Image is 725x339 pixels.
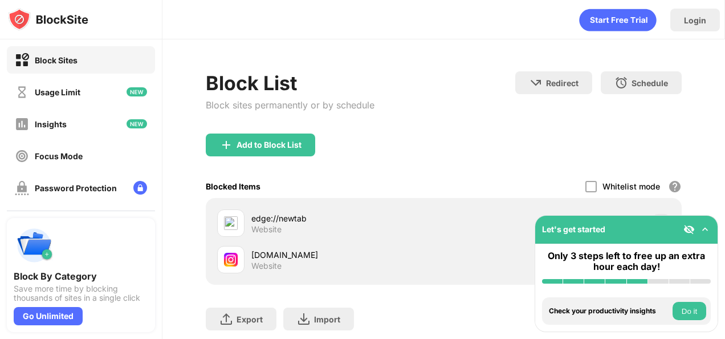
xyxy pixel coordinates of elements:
[673,302,706,320] button: Do it
[35,183,117,193] div: Password Protection
[683,224,695,235] img: eye-not-visible.svg
[314,314,340,324] div: Import
[579,9,657,31] div: animation
[14,284,148,302] div: Save more time by blocking thousands of sites in a single click
[251,212,443,224] div: edge://newtab
[602,181,660,191] div: Whitelist mode
[14,225,55,266] img: push-categories.svg
[684,15,706,25] div: Login
[542,224,605,234] div: Let's get started
[546,78,579,88] div: Redirect
[206,71,374,95] div: Block List
[8,8,88,31] img: logo-blocksite.svg
[14,271,148,282] div: Block By Category
[35,151,83,161] div: Focus Mode
[206,99,374,111] div: Block sites permanently or by schedule
[15,181,29,195] img: password-protection-off.svg
[127,87,147,96] img: new-icon.svg
[15,85,29,99] img: time-usage-off.svg
[127,119,147,128] img: new-icon.svg
[15,53,29,67] img: block-on.svg
[15,149,29,163] img: focus-off.svg
[224,253,238,267] img: favicons
[632,78,668,88] div: Schedule
[133,181,147,195] img: lock-menu.svg
[542,251,711,272] div: Only 3 steps left to free up an extra hour each day!
[14,307,83,325] div: Go Unlimited
[251,261,282,271] div: Website
[237,140,302,150] div: Add to Block List
[549,307,670,315] div: Check your productivity insights
[224,216,238,230] img: favicons
[206,181,260,191] div: Blocked Items
[251,224,282,235] div: Website
[15,117,29,131] img: insights-off.svg
[35,87,80,97] div: Usage Limit
[35,55,78,65] div: Block Sites
[237,314,263,324] div: Export
[251,249,443,261] div: [DOMAIN_NAME]
[699,224,711,235] img: omni-setup-toggle.svg
[35,119,67,129] div: Insights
